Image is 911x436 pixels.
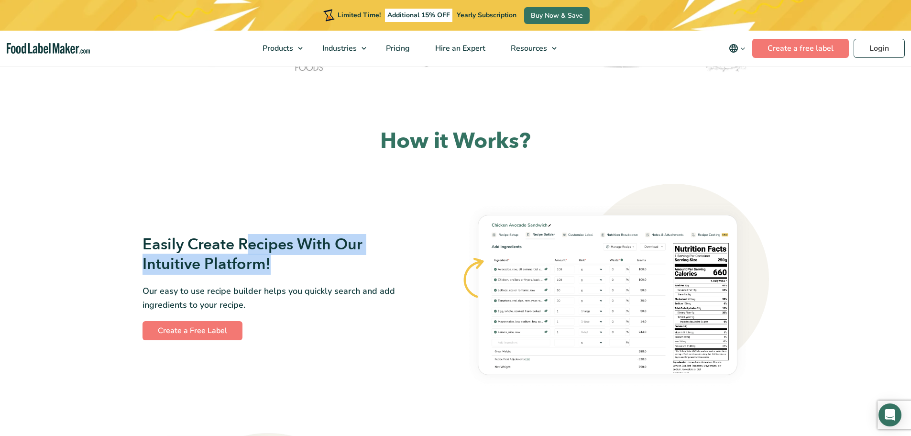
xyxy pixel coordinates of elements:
h2: How it Works? [143,127,769,156]
a: Resources [498,31,561,66]
div: Open Intercom Messenger [878,403,901,426]
a: Industries [310,31,371,66]
span: Industries [319,43,358,54]
a: Create a Free Label [143,321,242,340]
span: Resources [508,43,548,54]
span: Products [260,43,294,54]
span: Hire an Expert [432,43,486,54]
a: Products [250,31,307,66]
h3: Easily Create Recipes With Our Intuitive Platform! [143,235,419,275]
a: Create a free label [752,39,849,58]
p: Our easy to use recipe builder helps you quickly search and add ingredients to your recipe. [143,284,419,312]
a: Login [854,39,905,58]
a: Buy Now & Save [524,7,590,24]
span: Pricing [383,43,411,54]
span: Yearly Subscription [457,11,516,20]
a: Pricing [373,31,420,66]
span: Limited Time! [338,11,381,20]
span: Additional 15% OFF [385,9,452,22]
a: Hire an Expert [423,31,496,66]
